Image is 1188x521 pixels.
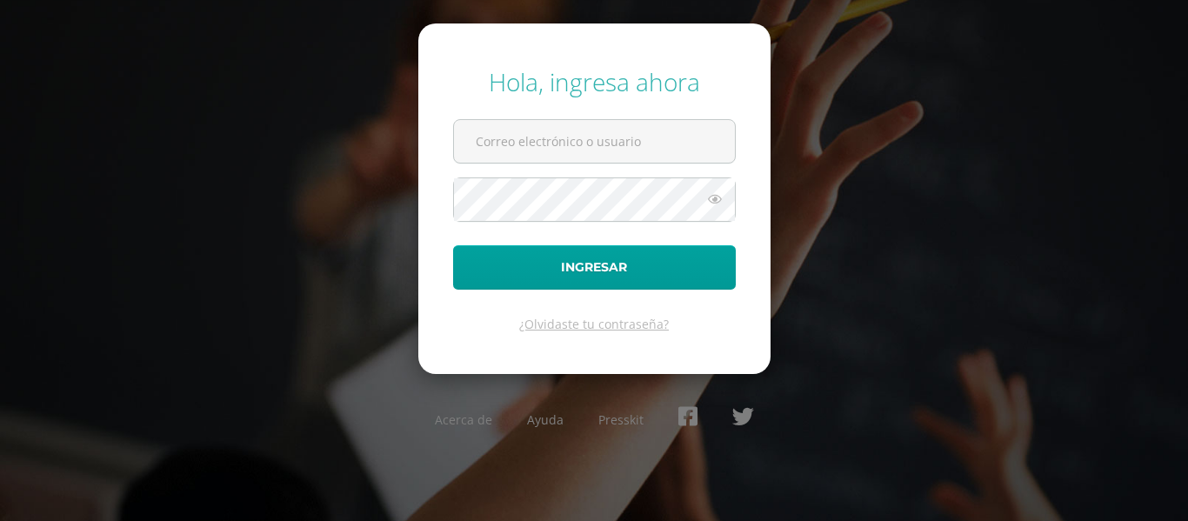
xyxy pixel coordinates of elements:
[454,120,735,163] input: Correo electrónico o usuario
[453,65,736,98] div: Hola, ingresa ahora
[598,411,644,428] a: Presskit
[519,316,669,332] a: ¿Olvidaste tu contraseña?
[435,411,492,428] a: Acerca de
[527,411,564,428] a: Ayuda
[453,245,736,290] button: Ingresar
